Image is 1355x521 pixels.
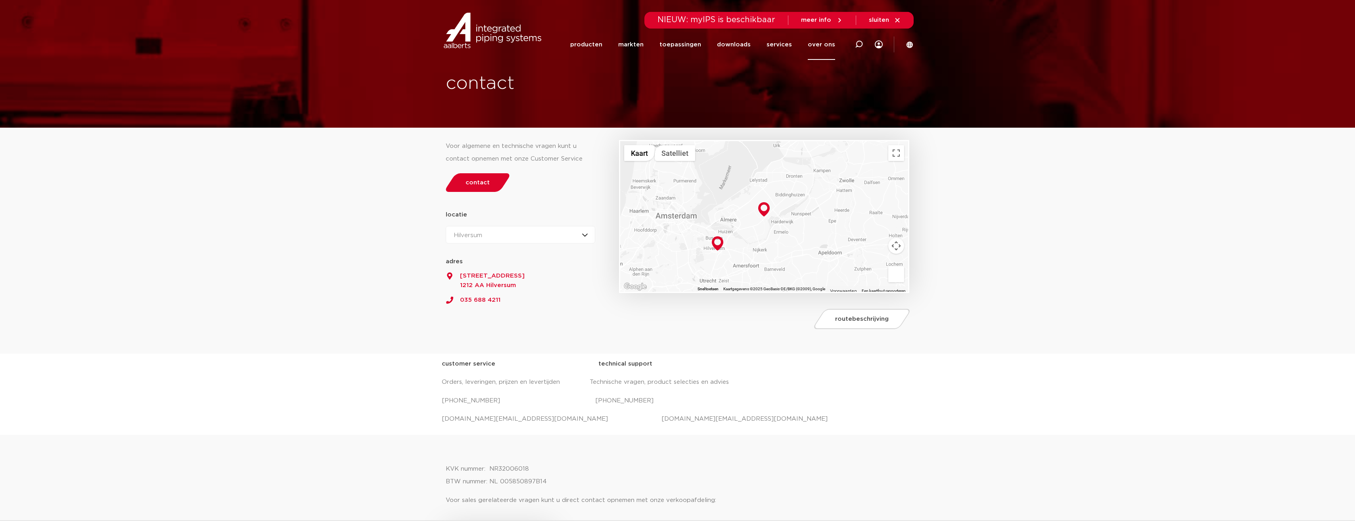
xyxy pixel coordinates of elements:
[446,140,596,165] div: Voor algemene en technische vragen kunt u contact opnemen met onze Customer Service
[446,71,707,96] h1: contact
[657,16,775,24] span: NIEUW: myIPS is beschikbaar
[888,238,904,254] button: Bedieningsopties voor de kaartweergave
[622,282,648,292] a: Dit gebied openen in Google Maps (er wordt een nieuw venster geopend)
[443,173,512,192] a: contact
[888,266,904,282] button: Sleep Pegman de kaart op om Street View te openen
[442,361,652,367] strong: customer service technical support
[862,289,906,293] a: Een kaartfout rapporteren
[446,463,910,488] p: KVK nummer: NR32006018 BTW nummer: NL 005850897B14
[442,395,914,407] p: [PHONE_NUMBER] [PHONE_NUMBER]
[570,29,835,60] nav: Menu
[570,29,602,60] a: producten
[767,29,792,60] a: services
[446,494,910,507] p: Voor sales gerelateerde vragen kunt u direct contact opnemen met onze verkoopafdeling:
[454,232,482,238] span: Hilversum
[622,282,648,292] img: Google
[801,17,843,24] a: meer info
[835,316,889,322] span: routebeschrijving
[698,286,719,292] button: Sneltoetsen
[717,29,751,60] a: downloads
[812,309,912,329] a: routebeschrijving
[446,212,467,218] strong: locatie
[869,17,889,23] span: sluiten
[888,145,904,161] button: Weergave op volledig scherm aan- of uitzetten
[624,145,655,161] button: Stratenkaart tonen
[869,17,901,24] a: sluiten
[466,180,490,186] span: contact
[442,376,914,389] p: Orders, leveringen, prijzen en levertijden Technische vragen, product selecties en advies
[442,413,914,425] p: [DOMAIN_NAME][EMAIL_ADDRESS][DOMAIN_NAME] [DOMAIN_NAME][EMAIL_ADDRESS][DOMAIN_NAME]
[723,287,825,291] span: Kaartgegevens ©2025 GeoBasis-DE/BKG (©2009), Google
[618,29,644,60] a: markten
[830,289,857,293] a: Voorwaarden (wordt geopend in een nieuw tabblad)
[808,29,835,60] a: over ons
[801,17,831,23] span: meer info
[659,29,701,60] a: toepassingen
[655,145,695,161] button: Satellietbeelden tonen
